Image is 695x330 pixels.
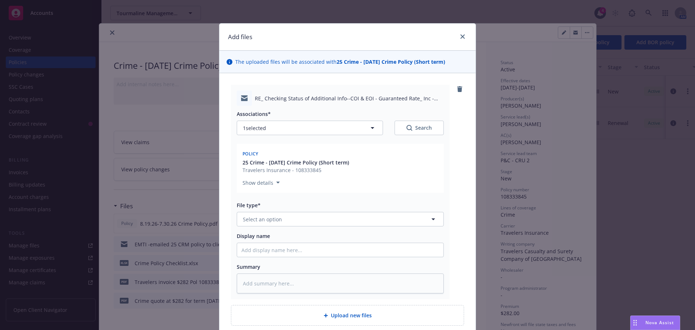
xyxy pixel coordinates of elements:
div: Upload new files [231,305,464,326]
span: Nova Assist [645,319,674,326]
span: Upload new files [331,312,372,319]
input: Add display name here... [237,243,443,257]
span: Display name [237,233,270,239]
div: Drag to move [631,316,640,330]
button: Select an option [237,212,444,226]
span: Summary [237,263,260,270]
button: Nova Assist [630,316,680,330]
span: Select an option [243,216,282,223]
